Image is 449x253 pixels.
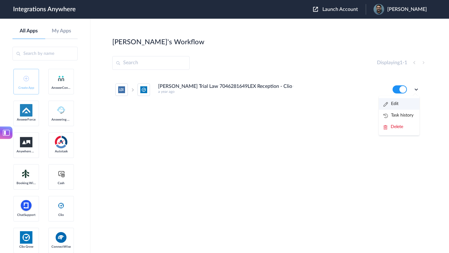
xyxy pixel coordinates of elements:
a: My Apps [45,28,78,34]
h4: Displaying - [377,60,407,66]
button: Launch Account [313,7,366,12]
span: Cash [51,181,71,185]
span: ChatSupport [17,213,36,217]
span: Create App [17,86,36,90]
img: af-app-logo.svg [20,104,32,117]
h1: Integrations Anywhere [13,6,76,13]
span: Launch Account [322,7,358,12]
h4: [PERSON_NAME] Trial Law 7046281649LEX Reception - Clio Grow [158,84,294,89]
span: Autotask [51,150,71,153]
span: 1 [404,60,407,65]
span: Clio Grow [17,245,36,249]
h2: [PERSON_NAME]'s Workflow [112,38,204,46]
span: Delete [391,125,403,129]
img: answerconnect-logo.svg [57,75,65,82]
span: Anywhere Works [17,150,36,153]
img: cash-logo.svg [57,170,65,178]
img: connectwise.png [55,231,67,243]
img: 84f8025f-7e84-4a2d-a20a-bd504e7365ad.jpeg [374,4,384,15]
input: Search by name [12,47,78,60]
span: Answering Service [51,118,71,122]
img: launch-acct-icon.svg [313,7,318,12]
h5: a year ago [158,89,384,94]
span: AnswerForce [17,118,36,122]
img: Setmore_Logo.svg [20,168,32,179]
span: AnswerConnect [51,86,71,90]
a: All Apps [12,28,45,34]
span: ConnectWise [51,245,71,249]
a: Task history [384,113,413,117]
img: Answering_service.png [55,104,67,117]
span: 1 [400,60,403,65]
img: aww.png [20,137,32,147]
span: Clio [51,213,71,217]
img: chatsupport-icon.svg [20,199,32,212]
img: add-icon.svg [23,76,29,81]
img: Clio.jpg [20,231,32,244]
img: clio-logo.svg [57,202,65,209]
span: Booking Widget [17,181,36,185]
input: Search [112,56,190,70]
img: autotask.png [55,136,67,148]
a: Edit [384,102,398,106]
span: [PERSON_NAME] [387,7,427,12]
